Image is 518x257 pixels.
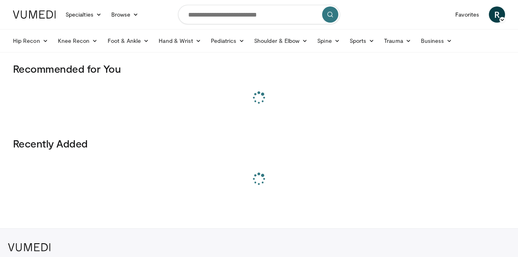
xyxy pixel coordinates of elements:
[416,33,457,49] a: Business
[106,6,144,23] a: Browse
[61,6,106,23] a: Specialties
[13,11,56,19] img: VuMedi Logo
[206,33,249,49] a: Pediatrics
[8,33,53,49] a: Hip Recon
[13,137,505,150] h3: Recently Added
[53,33,103,49] a: Knee Recon
[178,5,340,24] input: Search topics, interventions
[8,243,51,251] img: VuMedi Logo
[249,33,312,49] a: Shoulder & Elbow
[379,33,416,49] a: Trauma
[345,33,380,49] a: Sports
[489,6,505,23] a: R
[312,33,344,49] a: Spine
[13,62,505,75] h3: Recommended for You
[450,6,484,23] a: Favorites
[154,33,206,49] a: Hand & Wrist
[103,33,154,49] a: Foot & Ankle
